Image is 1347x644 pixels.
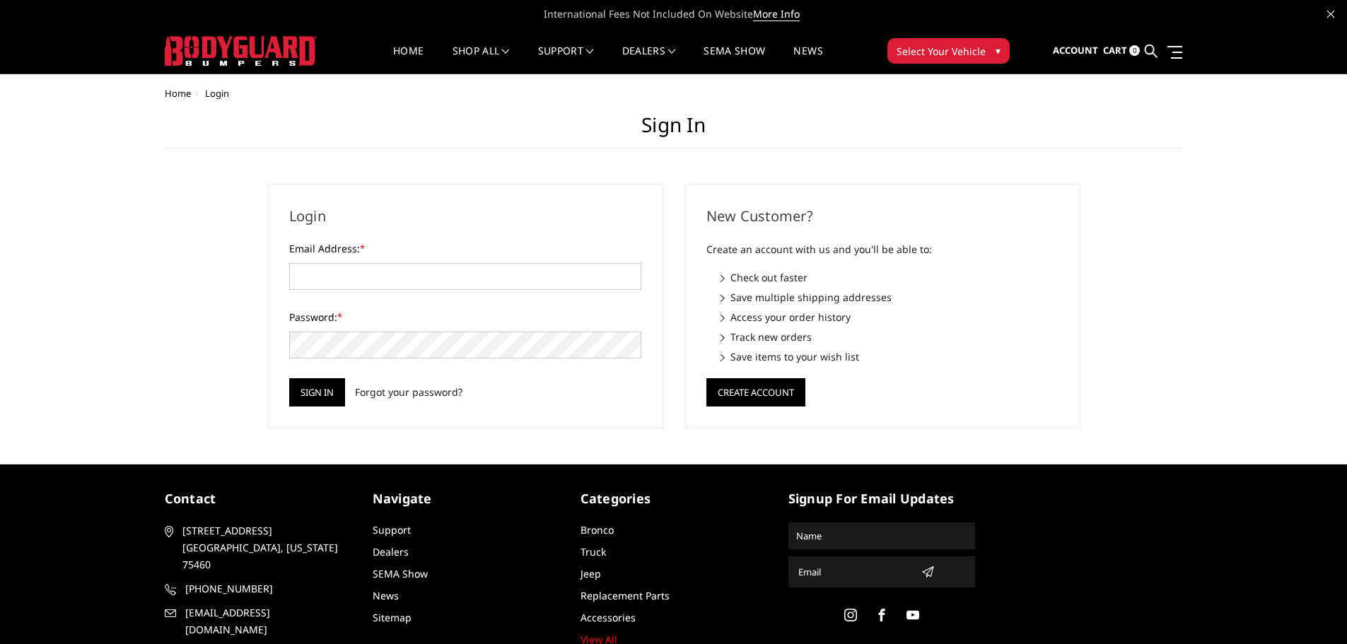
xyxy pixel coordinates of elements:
[704,46,765,74] a: SEMA Show
[182,522,346,573] span: [STREET_ADDRESS] [GEOGRAPHIC_DATA], [US_STATE] 75460
[753,7,800,21] a: More Info
[581,545,606,558] a: Truck
[996,43,1001,58] span: ▾
[887,38,1010,64] button: Select Your Vehicle
[721,310,1059,324] li: Access your order history
[1053,32,1098,70] a: Account
[1053,44,1098,57] span: Account
[793,561,916,583] input: Email
[205,87,229,100] span: Login
[706,241,1059,258] p: Create an account with us and you'll be able to:
[373,611,412,624] a: Sitemap
[721,290,1059,305] li: Save multiple shipping addresses
[373,589,399,602] a: News
[373,567,428,580] a: SEMA Show
[897,44,986,59] span: Select Your Vehicle
[581,523,614,537] a: Bronco
[721,270,1059,285] li: Check out faster
[165,36,317,66] img: BODYGUARD BUMPERS
[393,46,424,74] a: Home
[289,310,641,324] label: Password:
[1103,32,1140,70] a: Cart 0
[1129,45,1140,56] span: 0
[289,241,641,256] label: Email Address:
[373,545,409,558] a: Dealers
[706,378,805,406] button: Create Account
[581,489,767,508] h5: Categories
[165,489,351,508] h5: contact
[581,611,636,624] a: Accessories
[165,604,351,638] a: [EMAIL_ADDRESS][DOMAIN_NAME]
[622,46,676,74] a: Dealers
[581,589,670,602] a: Replacement Parts
[453,46,510,74] a: shop all
[706,384,805,397] a: Create Account
[1103,44,1127,57] span: Cart
[289,206,641,227] h2: Login
[581,567,601,580] a: Jeep
[289,378,345,406] input: Sign in
[373,523,411,537] a: Support
[791,525,973,547] input: Name
[185,580,349,597] span: [PHONE_NUMBER]
[165,580,351,597] a: [PHONE_NUMBER]
[706,206,1059,227] h2: New Customer?
[721,329,1059,344] li: Track new orders
[373,489,559,508] h5: Navigate
[538,46,594,74] a: Support
[788,489,975,508] h5: signup for email updates
[355,385,462,399] a: Forgot your password?
[185,604,349,638] span: [EMAIL_ADDRESS][DOMAIN_NAME]
[721,349,1059,364] li: Save items to your wish list
[793,46,822,74] a: News
[165,113,1183,148] h1: Sign in
[165,87,191,100] a: Home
